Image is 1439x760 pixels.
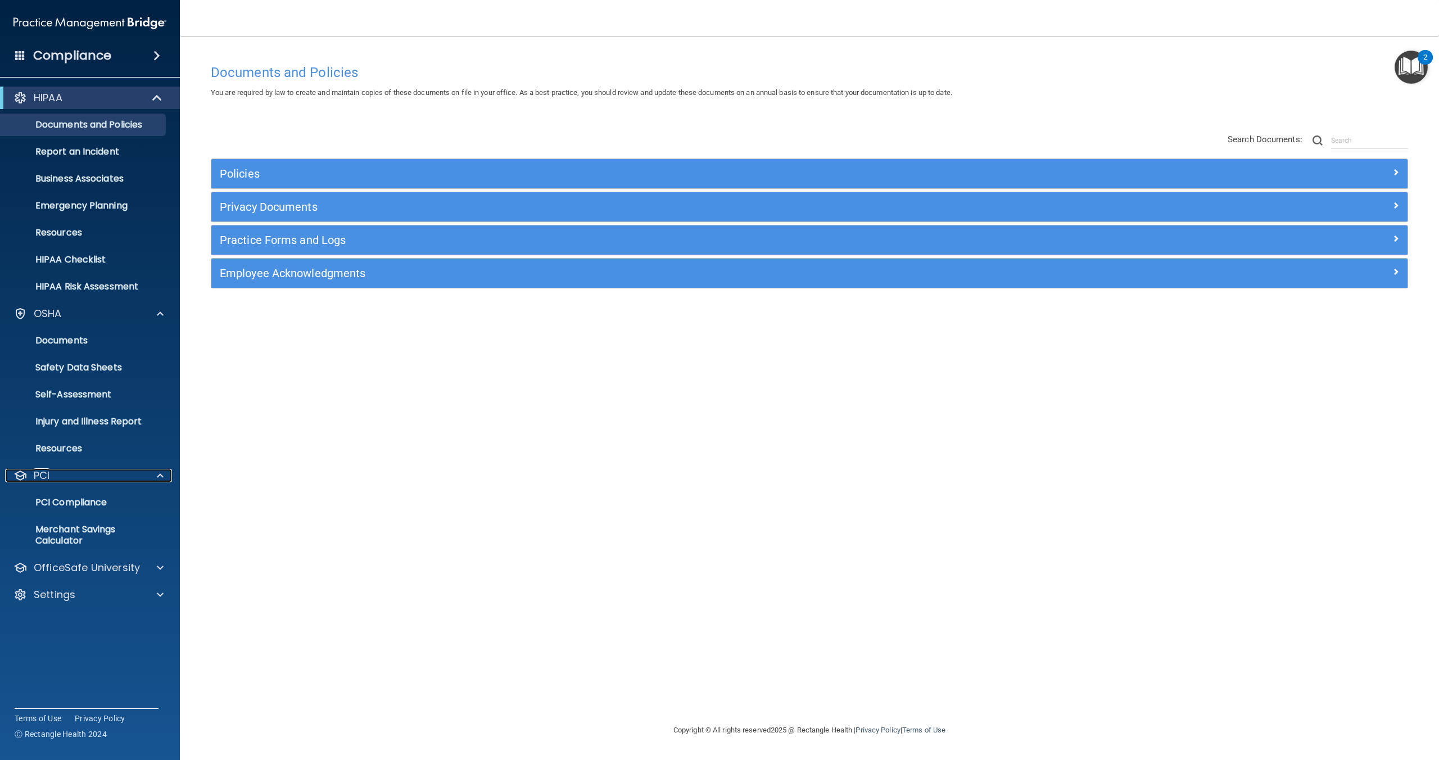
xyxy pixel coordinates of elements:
img: ic-search.3b580494.png [1313,135,1323,146]
a: Terms of Use [902,726,945,734]
a: HIPAA [13,91,163,105]
a: Settings [13,588,164,601]
a: Employee Acknowledgments [220,264,1399,282]
h5: Privacy Documents [220,201,1100,213]
p: HIPAA Checklist [7,254,161,265]
p: Report an Incident [7,146,161,157]
h5: Policies [220,168,1100,180]
p: OfficeSafe University [34,561,140,574]
p: Settings [34,588,75,601]
a: PCI [13,469,164,482]
p: Merchant Savings Calculator [7,524,161,546]
p: Documents and Policies [7,119,161,130]
iframe: Drift Widget Chat Controller [1245,680,1426,725]
a: Terms of Use [15,713,61,724]
button: Open Resource Center, 2 new notifications [1395,51,1428,84]
p: Resources [7,227,161,238]
a: OSHA [13,307,164,320]
p: Documents [7,335,161,346]
p: Resources [7,443,161,454]
p: Emergency Planning [7,200,161,211]
p: Safety Data Sheets [7,362,161,373]
a: Policies [220,165,1399,183]
a: Privacy Policy [856,726,900,734]
p: Injury and Illness Report [7,416,161,427]
div: Copyright © All rights reserved 2025 @ Rectangle Health | | [604,712,1015,748]
p: OSHA [34,307,62,320]
p: Self-Assessment [7,389,161,400]
p: Business Associates [7,173,161,184]
a: Privacy Documents [220,198,1399,216]
span: You are required by law to create and maintain copies of these documents on file in your office. ... [211,88,952,97]
a: OfficeSafe University [13,561,164,574]
div: 2 [1423,57,1427,72]
p: PCI [34,469,49,482]
h4: Compliance [33,48,111,64]
span: Search Documents: [1228,134,1302,144]
p: HIPAA [34,91,62,105]
span: Ⓒ Rectangle Health 2024 [15,729,107,740]
input: Search [1331,132,1408,149]
p: PCI Compliance [7,497,161,508]
h4: Documents and Policies [211,65,1408,80]
h5: Practice Forms and Logs [220,234,1100,246]
h5: Employee Acknowledgments [220,267,1100,279]
img: PMB logo [13,12,166,34]
p: HIPAA Risk Assessment [7,281,161,292]
a: Privacy Policy [75,713,125,724]
a: Practice Forms and Logs [220,231,1399,249]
